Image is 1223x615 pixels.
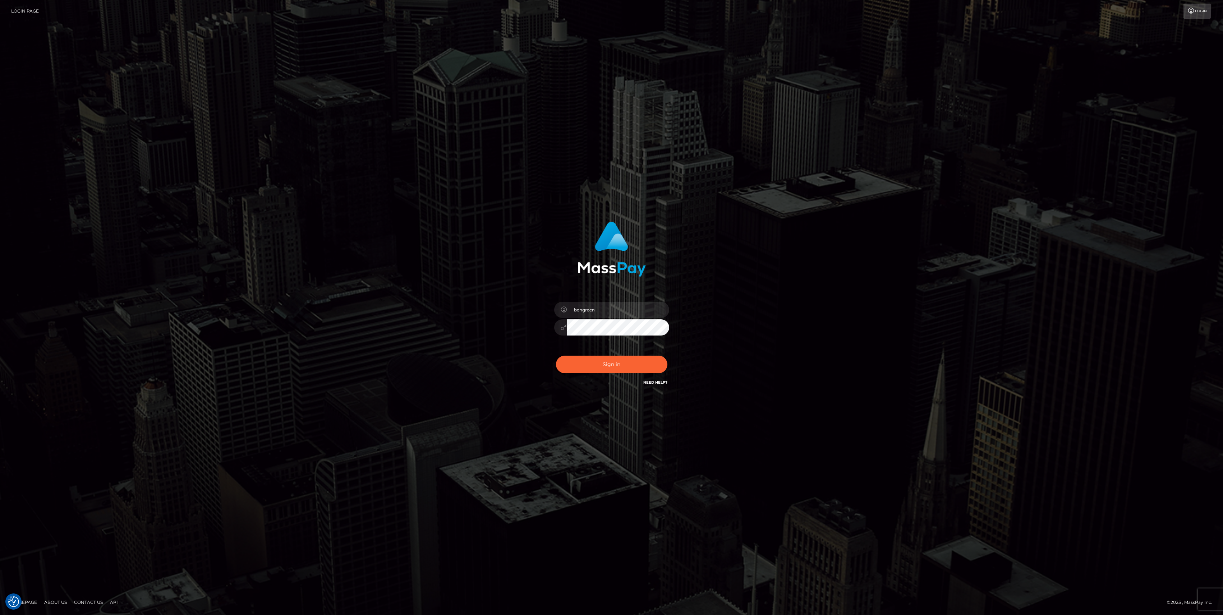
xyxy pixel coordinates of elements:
[578,222,646,277] img: MassPay Login
[71,597,106,608] a: Contact Us
[8,596,19,607] img: Revisit consent button
[1167,598,1218,606] div: © 2025 , MassPay Inc.
[8,596,19,607] button: Consent Preferences
[41,597,70,608] a: About Us
[107,597,121,608] a: API
[643,380,667,385] a: Need Help?
[567,302,669,318] input: Username...
[11,4,39,19] a: Login Page
[556,356,667,373] button: Sign in
[8,597,40,608] a: Homepage
[1183,4,1211,19] a: Login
